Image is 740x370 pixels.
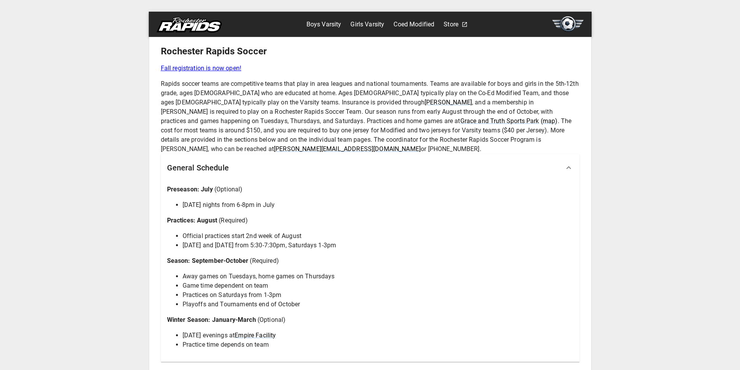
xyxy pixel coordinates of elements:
h5: Rochester Rapids Soccer [161,45,580,57]
li: Away games on Tuesdays, home games on Thursdays [183,272,573,281]
li: Playoffs and Tournaments end of October [183,300,573,309]
a: Store [444,18,458,31]
div: General Schedule [161,154,580,182]
span: Preseason: July [167,186,213,193]
span: Practices: August [167,217,218,224]
a: Fall registration is now open! [161,64,580,73]
li: Official practices start 2nd week of August [183,231,573,241]
li: [DATE] nights from 6-8pm in July [183,200,573,210]
a: Coed Modified [394,18,434,31]
a: Boys Varsity [306,18,341,31]
li: Game time dependent on team [183,281,573,290]
li: [DATE] evenings at [183,331,573,340]
li: Practices on Saturdays from 1-3pm [183,290,573,300]
img: soccer.svg [552,16,583,32]
p: Rapids soccer teams are competitive teams that play in area leagues and national tournaments. Tea... [161,79,580,154]
a: Empire Facility [235,332,276,339]
a: [PERSON_NAME][EMAIL_ADDRESS][DOMAIN_NAME] [274,145,421,153]
span: Winter Season: January-March [167,316,256,323]
a: Grace and Truth Sports Park [460,117,539,125]
span: (Optional) [214,186,243,193]
h6: General Schedule [167,162,229,174]
img: rapids.svg [157,17,222,33]
a: Girls Varsity [350,18,384,31]
span: Season: September-October [167,257,249,264]
a: (map) [541,117,558,125]
span: (Optional) [258,316,286,323]
span: (Required) [219,217,248,224]
li: Practice time depends on team [183,340,573,349]
span: (Required) [250,257,279,264]
li: [DATE] and [DATE] from 5:30-7:30pm, Saturdays 1-3pm [183,241,573,250]
a: [PERSON_NAME] [425,99,472,106]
